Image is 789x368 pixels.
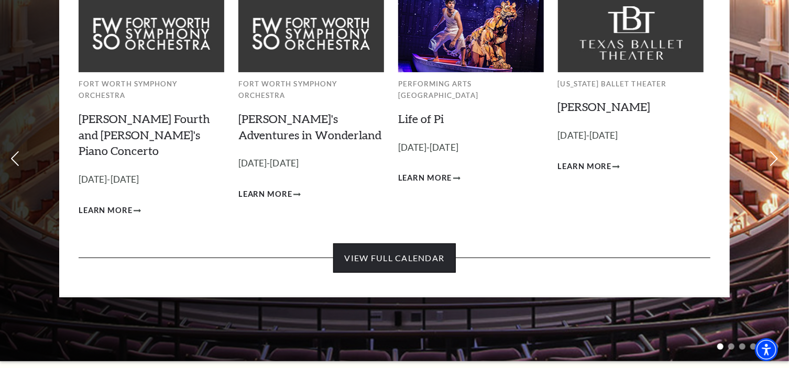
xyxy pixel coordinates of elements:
p: [US_STATE] Ballet Theater [558,78,704,90]
a: [PERSON_NAME] [558,99,651,114]
a: Life of Pi [398,111,444,126]
span: Learn More [558,160,612,173]
span: Learn More [238,188,292,201]
p: [DATE]-[DATE] [398,140,544,155]
a: Learn More Alice's Adventures in Wonderland [238,188,301,201]
p: Performing Arts [GEOGRAPHIC_DATA] [398,78,544,102]
span: Learn More [398,172,452,185]
a: [PERSON_NAME] Fourth and [PERSON_NAME]'s Piano Concerto [79,111,210,158]
p: [DATE]-[DATE] [558,128,704,143]
p: Fort Worth Symphony Orchestra [79,78,224,102]
span: Learn More [79,204,133,217]
a: [PERSON_NAME]'s Adventures in Wonderland [238,111,381,142]
a: Learn More Peter Pan [558,160,620,173]
p: [DATE]-[DATE] [238,156,384,171]
a: Learn More Life of Pi [398,172,461,185]
a: Learn More Brahms Fourth and Grieg's Piano Concerto [79,204,141,217]
p: Fort Worth Symphony Orchestra [238,78,384,102]
a: View Full Calendar [333,243,455,273]
div: Accessibility Menu [755,338,778,361]
p: [DATE]-[DATE] [79,172,224,187]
